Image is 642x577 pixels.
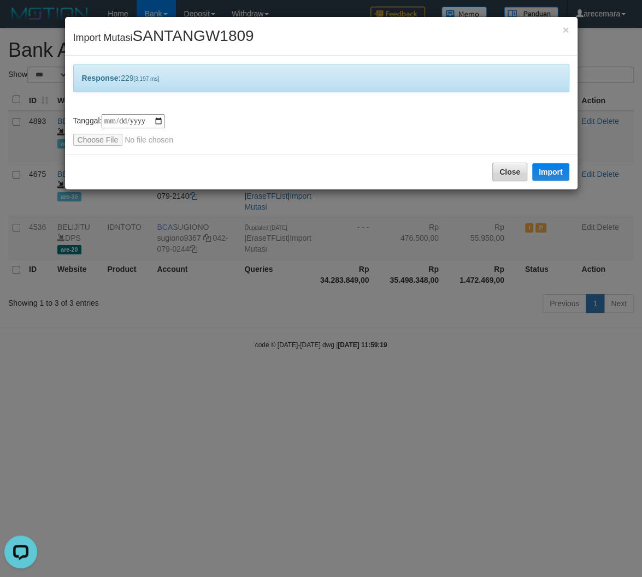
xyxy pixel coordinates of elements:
div: 229 [73,64,569,92]
span: [3,197 ms] [133,76,159,82]
button: Open LiveChat chat widget [4,4,37,37]
button: Close [492,163,527,181]
span: Import Mutasi [73,32,254,43]
span: × [562,23,569,36]
span: SANTANGW1809 [133,27,254,44]
b: Response: [82,74,121,82]
div: Tanggal: [73,114,569,146]
button: Close [562,24,569,35]
button: Import [532,163,569,181]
